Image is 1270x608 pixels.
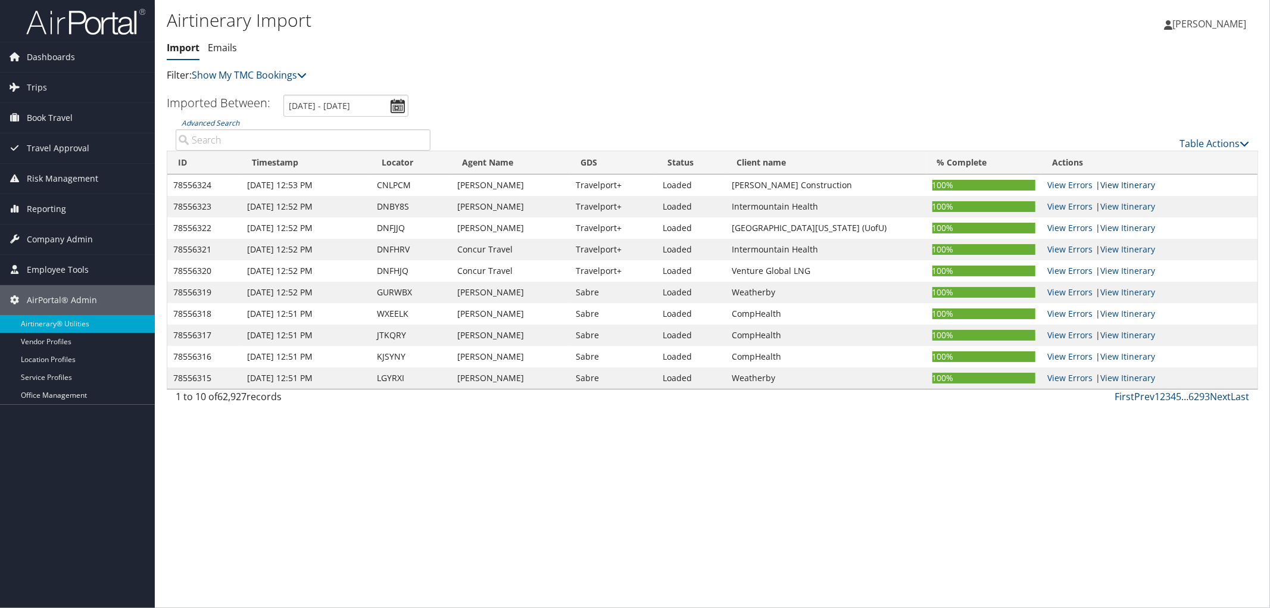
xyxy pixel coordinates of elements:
td: CompHealth [726,346,926,367]
img: airportal-logo.png [26,8,145,36]
span: Trips [27,73,47,102]
a: Emails [208,41,237,54]
a: View Itinerary Details [1100,201,1155,212]
div: 100% [932,308,1035,319]
a: Last [1231,390,1249,403]
td: [DATE] 12:51 PM [241,303,372,325]
td: DNFHRV [371,239,451,260]
td: [PERSON_NAME] Construction [726,174,926,196]
span: [PERSON_NAME] [1172,17,1246,30]
a: First [1115,390,1134,403]
a: View errors [1047,201,1093,212]
div: 100% [932,266,1035,276]
a: Prev [1134,390,1154,403]
td: | [1041,260,1257,282]
td: Sabre [570,346,656,367]
a: 1 [1154,390,1160,403]
td: | [1041,174,1257,196]
td: Loaded [657,303,726,325]
a: Import [167,41,199,54]
td: | [1041,217,1257,239]
td: CompHealth [726,325,926,346]
td: Weatherby [726,367,926,389]
a: View Itinerary Details [1100,179,1155,191]
span: Dashboards [27,42,75,72]
td: [DATE] 12:51 PM [241,346,372,367]
p: Filter: [167,68,894,83]
td: Concur Travel [451,260,570,282]
input: Advanced Search [176,129,430,151]
a: 4 [1171,390,1176,403]
h3: Imported Between: [167,95,270,111]
td: | [1041,367,1257,389]
td: 78556321 [167,239,241,260]
td: Loaded [657,282,726,303]
td: Concur Travel [451,239,570,260]
td: Sabre [570,303,656,325]
span: Employee Tools [27,255,89,285]
td: KJSYNY [371,346,451,367]
th: Agent Name: activate to sort column ascending [451,151,570,174]
a: View Itinerary Details [1100,351,1155,362]
td: 78556317 [167,325,241,346]
div: 100% [932,180,1035,191]
span: Book Travel [27,103,73,133]
span: Risk Management [27,164,98,194]
div: 100% [932,330,1035,341]
td: [DATE] 12:51 PM [241,325,372,346]
div: 100% [932,223,1035,233]
td: WXEELK [371,303,451,325]
td: | [1041,239,1257,260]
span: AirPortal® Admin [27,285,97,315]
td: Loaded [657,367,726,389]
td: [DATE] 12:52 PM [241,282,372,303]
td: | [1041,196,1257,217]
td: [PERSON_NAME] [451,217,570,239]
td: [PERSON_NAME] [451,346,570,367]
td: 78556324 [167,174,241,196]
div: 1 to 10 of records [176,389,430,410]
th: Client name: activate to sort column ascending [726,151,926,174]
a: Show My TMC Bookings [192,68,307,82]
td: 78556315 [167,367,241,389]
td: Travelport+ [570,196,656,217]
td: GURWBX [371,282,451,303]
a: View errors [1047,222,1093,233]
a: View errors [1047,329,1093,341]
td: Loaded [657,217,726,239]
a: View errors [1047,179,1093,191]
th: Status: activate to sort column ascending [657,151,726,174]
a: 6293 [1188,390,1210,403]
td: Intermountain Health [726,239,926,260]
span: Company Admin [27,225,93,254]
a: View Itinerary Details [1100,244,1155,255]
td: CompHealth [726,303,926,325]
td: [DATE] 12:53 PM [241,174,372,196]
td: DNBY8S [371,196,451,217]
td: [PERSON_NAME] [451,282,570,303]
span: Travel Approval [27,133,89,163]
td: Sabre [570,367,656,389]
div: 100% [932,287,1035,298]
td: Weatherby [726,282,926,303]
td: Intermountain Health [726,196,926,217]
td: | [1041,346,1257,367]
a: View Itinerary Details [1100,329,1155,341]
td: 78556322 [167,217,241,239]
td: Loaded [657,325,726,346]
td: | [1041,303,1257,325]
td: Sabre [570,282,656,303]
a: Table Actions [1179,137,1249,150]
td: | [1041,325,1257,346]
td: 78556316 [167,346,241,367]
a: 2 [1160,390,1165,403]
td: Venture Global LNG [726,260,926,282]
span: 62,927 [217,390,246,403]
a: View errors [1047,265,1093,276]
td: 78556319 [167,282,241,303]
a: View errors [1047,372,1093,383]
a: View Itinerary Details [1100,308,1155,319]
div: 100% [932,201,1035,212]
div: 100% [932,351,1035,362]
th: Actions [1041,151,1257,174]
